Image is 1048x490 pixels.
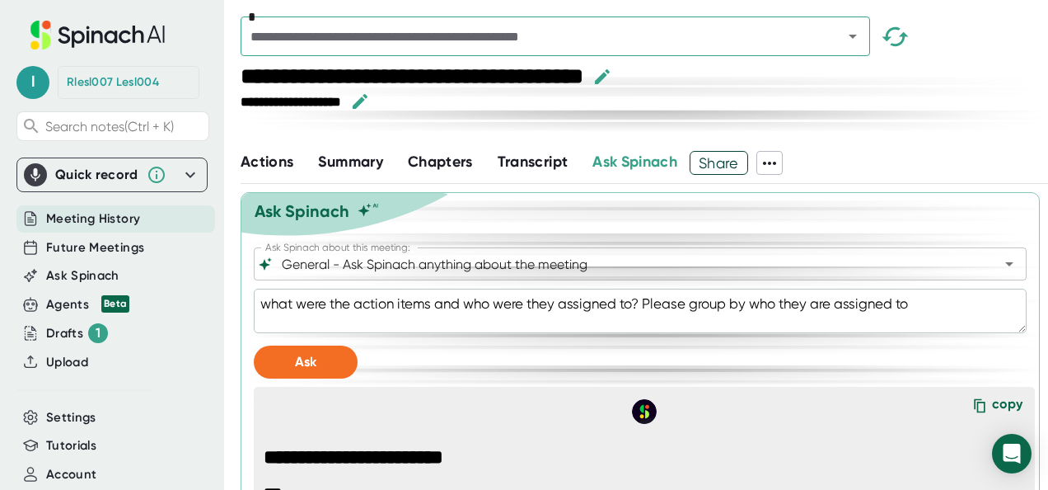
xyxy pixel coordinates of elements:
div: 1 [88,323,108,343]
div: Quick record [24,158,200,191]
div: copy [992,396,1022,418]
button: Ask Spinach [46,266,119,285]
span: Actions [241,153,293,171]
div: Quick record [55,167,138,183]
button: Ask [254,346,358,379]
button: Actions [241,151,293,173]
input: What can we do to help? [278,252,973,276]
div: Ask Spinach [255,201,349,221]
button: Drafts 1 [46,323,108,343]
span: Share [690,148,747,177]
button: Ask Spinach [592,151,677,173]
button: Agents Beta [46,295,129,314]
button: Open [841,25,864,48]
button: Future Meetings [46,238,144,257]
div: Agents [46,295,129,314]
button: Settings [46,408,96,427]
button: Tutorials [46,436,96,455]
div: Drafts [46,323,108,343]
span: Search notes (Ctrl + K) [45,119,174,134]
button: Summary [318,151,382,173]
div: Rlesl007 Lesl004 [67,75,159,90]
button: Transcript [498,151,568,173]
div: Open Intercom Messenger [992,434,1032,474]
button: Open [998,252,1021,276]
button: Chapters [408,151,473,173]
button: Share [690,151,748,175]
textarea: what were the action items and who were they assigned to? Please group by who they are assigned to [254,289,1027,333]
span: l [16,66,49,99]
span: Summary [318,153,382,171]
button: Account [46,465,96,484]
button: Upload [46,353,88,372]
span: Chapters [408,153,473,171]
span: Ask Spinach [592,153,677,171]
button: Meeting History [46,210,140,229]
div: Beta [101,295,129,313]
span: Ask [295,354,316,370]
span: Transcript [498,153,568,171]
